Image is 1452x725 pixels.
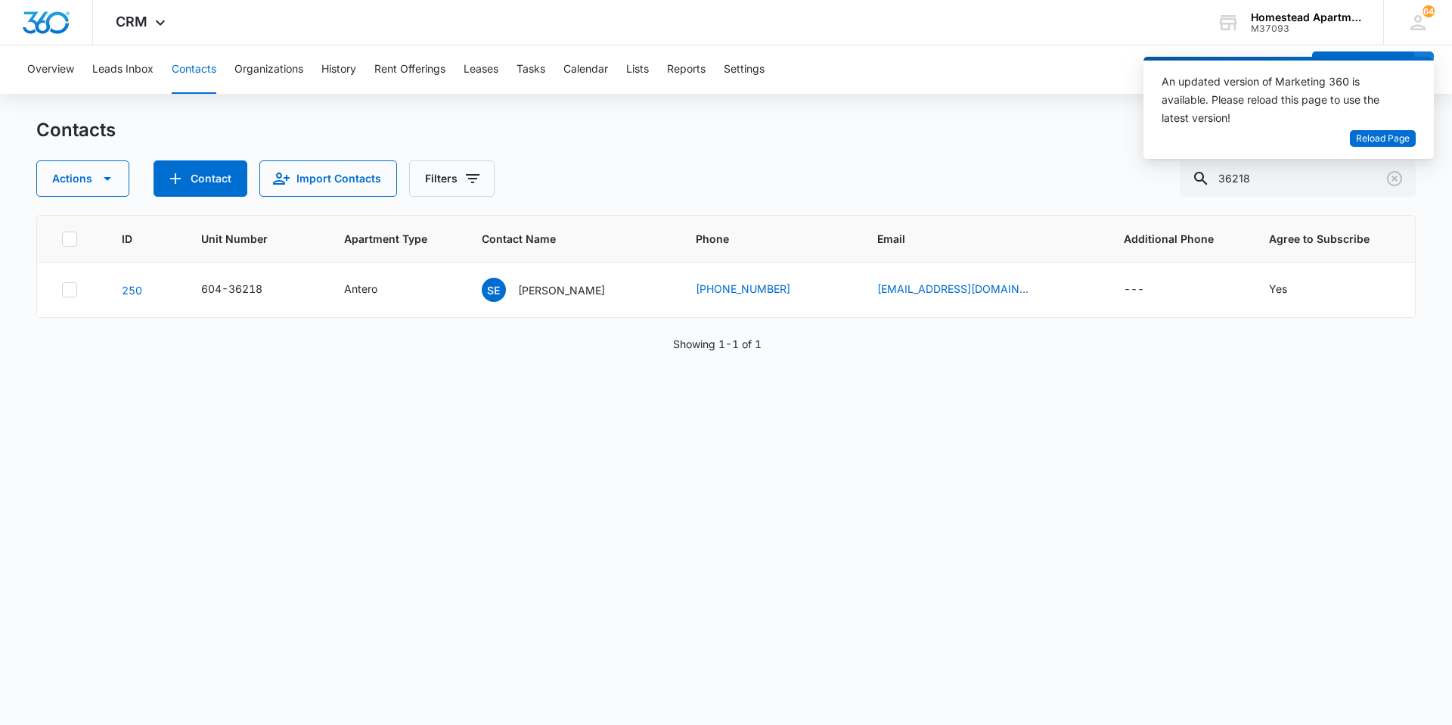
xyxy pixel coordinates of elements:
span: 64 [1423,5,1435,17]
button: Import Contacts [259,160,397,197]
span: Additional Phone [1124,231,1233,247]
button: Calendar [563,45,608,94]
button: History [321,45,356,94]
button: Clear [1382,166,1407,191]
div: An updated version of Marketing 360 is available. Please reload this page to use the latest version! [1162,73,1398,127]
button: Add Contact [154,160,247,197]
div: Email - saintatwar7@gmail.com - Select to Edit Field [877,281,1056,299]
button: Leads Inbox [92,45,154,94]
button: Tasks [517,45,545,94]
span: Agree to Subscribe [1269,231,1391,247]
span: Unit Number [201,231,308,247]
span: Email [877,231,1066,247]
button: Lists [626,45,649,94]
span: Contact Name [482,231,638,247]
div: Unit Number - 604-36218 - Select to Edit Field [201,281,290,299]
span: Phone [696,231,819,247]
span: Apartment Type [344,231,445,247]
button: Rent Offerings [374,45,445,94]
button: Filters [409,160,495,197]
input: Search Contacts [1180,160,1416,197]
button: Overview [27,45,74,94]
button: Settings [724,45,765,94]
div: Agree to Subscribe - Yes - Select to Edit Field [1269,281,1314,299]
p: Showing 1-1 of 1 [673,336,762,352]
button: Reload Page [1350,130,1416,148]
button: Leases [464,45,498,94]
a: Navigate to contact details page for Santos Esparza [122,284,142,297]
button: Contacts [172,45,216,94]
a: [EMAIL_ADDRESS][DOMAIN_NAME] [877,281,1028,297]
div: Phone - 970-556-2809 - Select to Edit Field [696,281,818,299]
span: SE [482,278,506,302]
div: Yes [1269,281,1287,297]
p: [PERSON_NAME] [518,282,605,298]
div: account name [1251,11,1361,23]
div: account id [1251,23,1361,34]
div: 604-36218 [201,281,262,297]
button: Add Contact [1312,51,1414,88]
div: Contact Name - Santos Esparza - Select to Edit Field [482,278,632,302]
div: notifications count [1423,5,1435,17]
button: Organizations [234,45,303,94]
span: Reload Page [1356,132,1410,146]
h1: Contacts [36,119,116,142]
span: CRM [116,14,147,30]
button: Actions [36,160,129,197]
button: Reports [667,45,706,94]
div: Antero [344,281,377,297]
a: [PHONE_NUMBER] [696,281,790,297]
div: Apartment Type - Antero - Select to Edit Field [344,281,405,299]
span: ID [122,231,142,247]
div: Additional Phone - - Select to Edit Field [1124,281,1171,299]
div: --- [1124,281,1144,299]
